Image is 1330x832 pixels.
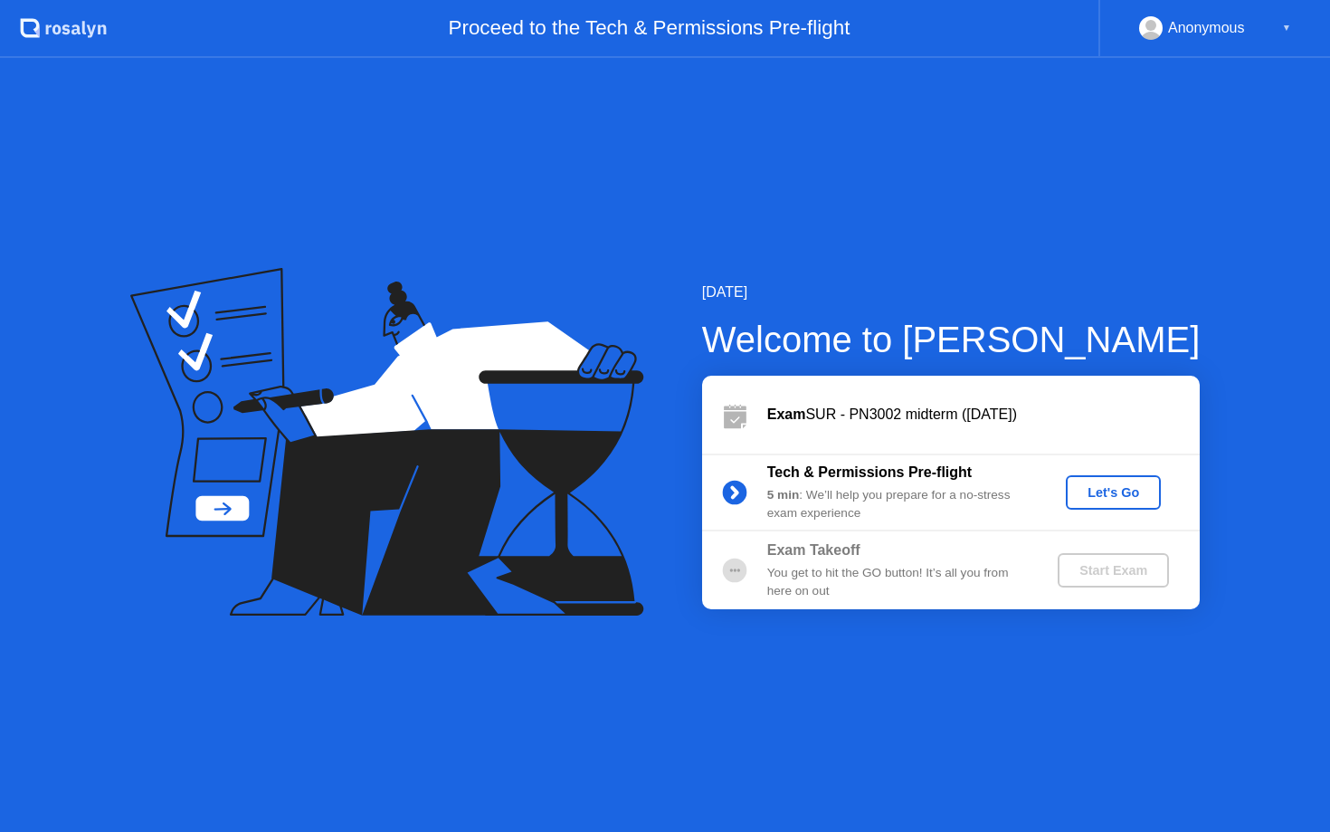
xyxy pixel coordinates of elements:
[1065,563,1162,578] div: Start Exam
[767,488,800,502] b: 5 min
[1073,485,1154,500] div: Let's Go
[1282,16,1291,40] div: ▼
[702,282,1201,303] div: [DATE]
[767,406,806,422] b: Exam
[767,542,860,558] b: Exam Takeoff
[702,312,1201,367] div: Welcome to [PERSON_NAME]
[1066,475,1161,510] button: Let's Go
[1168,16,1245,40] div: Anonymous
[767,564,1028,601] div: You get to hit the GO button! It’s all you from here on out
[767,464,972,480] b: Tech & Permissions Pre-flight
[767,404,1200,426] div: SUR - PN3002 midterm ([DATE])
[1058,553,1169,588] button: Start Exam
[767,486,1028,523] div: : We’ll help you prepare for a no-stress exam experience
